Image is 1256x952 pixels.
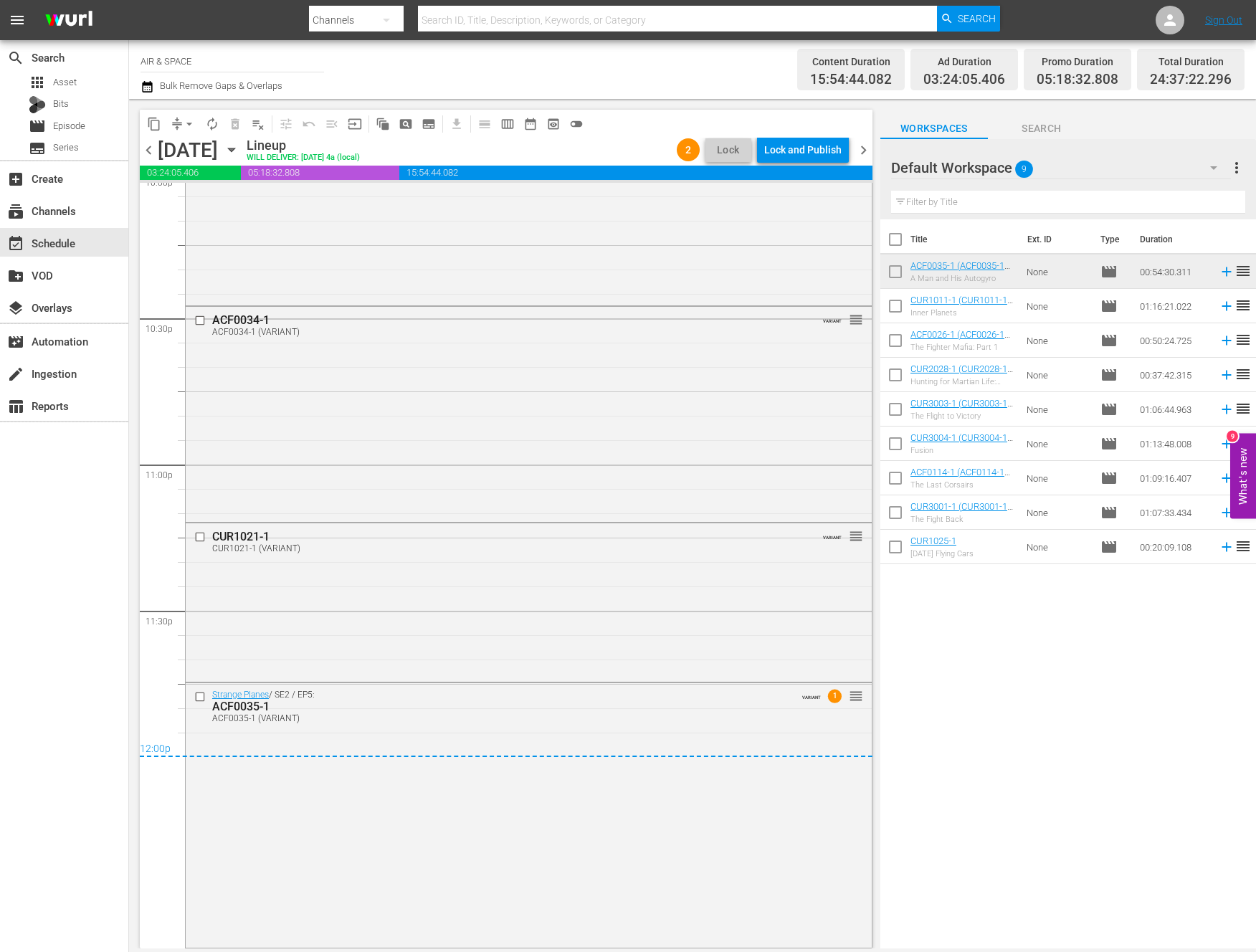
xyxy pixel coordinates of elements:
td: None [1021,323,1095,358]
span: Select an event to delete [224,113,247,135]
span: movie [1100,504,1118,521]
span: Overlays [7,300,24,317]
span: Customize Events [270,110,298,138]
div: ACF0034-1 (VARIANT) [212,327,793,337]
svg: Add to Schedule [1219,539,1234,555]
span: Create [7,171,24,188]
td: 01:16:21.022 [1134,289,1213,323]
span: reorder [849,312,863,328]
a: CUR2028-1 (CUR2028-1 (VARIANT)) [910,363,1013,385]
span: Automation [7,333,24,351]
span: Workspaces [880,120,988,138]
span: Fill episodes with ad slates [320,113,343,135]
span: Episode [1100,263,1118,280]
span: Ingestion [7,366,24,383]
a: ACF0114-1 (ACF0114-1 (10/25 UPDATE)) [910,467,1010,488]
div: Default Workspace [891,148,1231,188]
span: Episode [1100,401,1118,418]
span: reorder [1234,262,1252,280]
span: Reports [7,398,24,415]
span: Create Search Block [394,113,417,135]
span: reorder [1234,366,1252,383]
button: Lock and Publish [757,137,849,163]
span: Week Calendar View [496,113,519,135]
a: Sign Out [1205,14,1242,26]
span: auto_awesome_motion_outlined [376,117,390,131]
td: 00:50:24.725 [1134,323,1213,358]
span: Episode [1100,435,1118,452]
span: 2 [677,144,700,156]
span: VOD [7,267,24,285]
td: 01:13:48.008 [1134,427,1213,461]
th: Duration [1131,219,1217,260]
a: CUR1025-1 [910,535,956,546]
span: Series [53,141,79,155]
span: menu [9,11,26,29]
button: Lock [705,138,751,162]
div: [DATE] [158,138,218,162]
span: calendar_view_week_outlined [500,117,515,131]
td: None [1021,254,1095,289]
svg: Add to Schedule [1219,298,1234,314]
span: Bits [53,97,69,111]
td: None [1021,289,1095,323]
td: 00:37:42.315 [1134,358,1213,392]
span: 03:24:05.406 [923,72,1005,88]
span: Episode [53,119,85,133]
a: CUR3004-1 (CUR3004-1 (10/25 PREMIER)) [910,432,1013,454]
span: Asset [29,74,46,91]
span: preview_outlined [546,117,561,131]
span: Copy Lineup [143,113,166,135]
span: reorder [849,688,863,704]
div: Content Duration [810,52,892,72]
span: Search [958,6,996,32]
span: 15:54:44.082 [399,166,872,180]
div: Hunting for Martian Life: Perserverence [910,377,1015,386]
div: Fusion [910,446,1015,455]
div: Inner Planets [910,308,1015,318]
span: Update Metadata from Key Asset [343,113,366,135]
button: reorder [849,688,863,703]
svg: Add to Schedule [1219,401,1234,417]
span: reorder [1234,297,1252,314]
a: ACF0035-1 (ACF0035-1 (VARIANT)) [910,260,1010,282]
span: more_vert [1228,159,1245,176]
span: Lock [711,143,746,158]
button: Search [937,6,1000,32]
span: Episode [1100,297,1118,315]
span: Download as CSV [440,110,468,138]
span: Search [7,49,24,67]
svg: Add to Schedule [1219,505,1234,520]
div: ACF0034-1 [212,313,793,327]
div: / SE2 / EP5: [212,690,793,723]
span: Refresh All Search Blocks [366,110,394,138]
div: [DATE] Flying Cars [910,549,974,558]
span: 24:37:22.296 [1150,72,1232,88]
span: playlist_remove_outlined [251,117,265,131]
td: 01:06:44.963 [1134,392,1213,427]
td: 00:54:30.311 [1134,254,1213,289]
span: subtitles_outlined [422,117,436,131]
div: WILL DELIVER: [DATE] 4a (local) [247,153,360,163]
div: Ad Duration [923,52,1005,72]
span: 1 [828,690,842,703]
span: Revert to Primary Episode [298,113,320,135]
div: ACF0035-1 (VARIANT) [212,713,793,723]
div: A Man and His Autogyro [910,274,1015,283]
span: pageview_outlined [399,117,413,131]
th: Ext. ID [1019,219,1092,260]
div: Bits [29,96,46,113]
td: 01:07:33.434 [1134,495,1213,530]
span: autorenew_outlined [205,117,219,131]
span: Clear Lineup [247,113,270,135]
td: None [1021,392,1095,427]
span: 24 hours Lineup View is OFF [565,113,588,135]
div: CUR1021-1 (VARIANT) [212,543,793,553]
span: Month Calendar View [519,113,542,135]
a: CUR3001-1 (CUR3001-1 (10/25 PREMIER)) [910,501,1013,523]
span: 05:18:32.808 [1037,72,1118,88]
div: Total Duration [1150,52,1232,72]
div: The Fight Back [910,515,1015,524]
button: more_vert [1228,151,1245,185]
span: 03:24:05.406 [140,166,241,180]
